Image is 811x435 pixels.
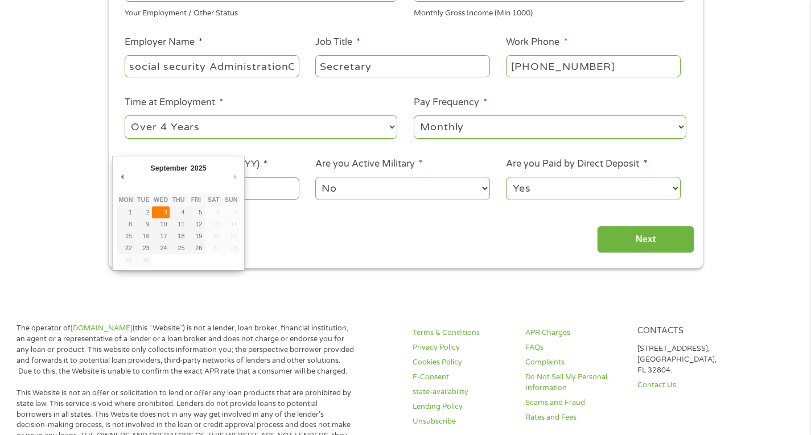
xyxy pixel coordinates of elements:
a: E-Consent [413,372,512,383]
button: 4 [170,206,187,218]
input: (231) 754-4010 [506,55,680,77]
abbr: Saturday [208,196,220,203]
button: Previous Month [117,169,127,184]
a: Privacy Policy [413,342,512,353]
button: 24 [152,242,170,254]
button: Next Month [230,169,240,184]
a: Contact Us [637,380,736,391]
button: 25 [170,242,187,254]
label: Time at Employment [125,97,223,109]
label: Employer Name [125,36,203,48]
label: Are you Active Military [315,158,423,170]
button: 22 [117,242,135,254]
button: 26 [187,242,205,254]
button: 2 [134,206,152,218]
a: Rates and Fees [525,412,624,423]
button: 19 [187,230,205,242]
input: Cashier [315,55,489,77]
a: Unsubscribe [413,416,512,427]
button: 10 [152,218,170,230]
label: Work Phone [506,36,567,48]
button: 18 [170,230,187,242]
input: Walmart [125,55,299,77]
button: 1 [117,206,135,218]
button: 15 [117,230,135,242]
a: [DOMAIN_NAME] [71,324,133,333]
input: Next [597,226,694,254]
button: 23 [134,242,152,254]
button: 3 [152,206,170,218]
button: 8 [117,218,135,230]
abbr: Sunday [225,196,238,203]
a: Scams and Fraud [525,397,624,408]
a: Complaints [525,357,624,368]
a: APR Charges [525,328,624,338]
abbr: Friday [191,196,201,203]
abbr: Thursday [172,196,184,203]
div: 2025 [189,160,208,176]
a: FAQs [525,342,624,353]
button: 17 [152,230,170,242]
h4: Contacts [637,326,736,337]
button: 5 [187,206,205,218]
div: Monthly Gross Income (Min 1000) [414,4,686,19]
a: Do Not Sell My Personal Information [525,372,624,393]
a: Cookies Policy [413,357,512,368]
label: Are you Paid by Direct Deposit [506,158,647,170]
abbr: Wednesday [154,196,168,203]
a: Terms & Conditions [413,328,512,338]
p: [STREET_ADDRESS], [GEOGRAPHIC_DATA], FL 32804. [637,343,736,376]
div: Your Employment / Other Status [125,4,397,19]
label: Job Title [315,36,360,48]
label: Pay Frequency [414,97,487,109]
button: 11 [170,218,187,230]
abbr: Monday [118,196,133,203]
div: September [149,160,189,176]
button: 9 [134,218,152,230]
abbr: Tuesday [137,196,150,203]
a: state-availability [413,387,512,397]
button: 16 [134,230,152,242]
button: 12 [187,218,205,230]
p: The operator of (this “Website”) is not a lender, loan broker, financial institution, an agent or... [17,323,355,376]
a: Lending Policy [413,401,512,412]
